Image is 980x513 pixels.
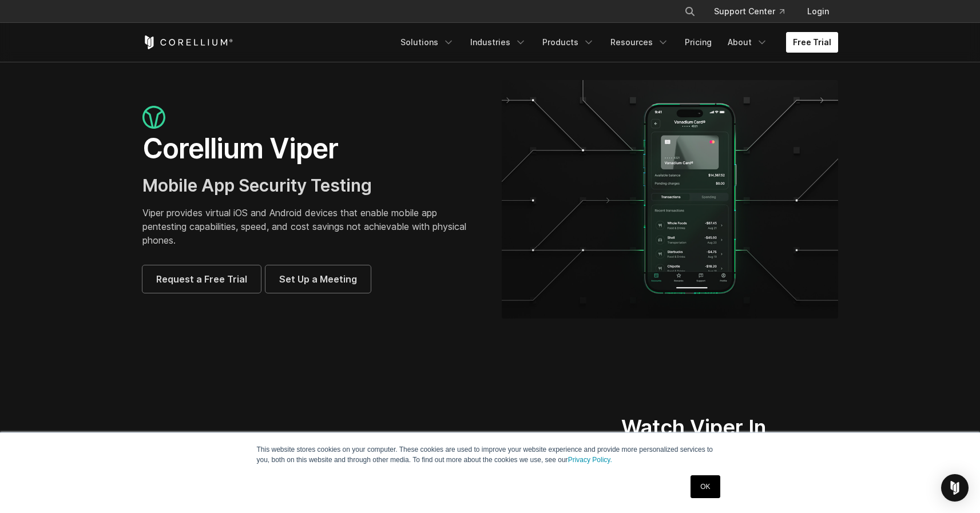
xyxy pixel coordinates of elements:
a: About [721,32,775,53]
span: Set Up a Meeting [279,272,357,286]
a: Industries [463,32,533,53]
a: Solutions [394,32,461,53]
img: viper_hero [502,80,838,319]
span: Request a Free Trial [156,272,247,286]
a: Products [535,32,601,53]
a: Privacy Policy. [568,456,612,464]
a: Login [798,1,838,22]
a: Request a Free Trial [142,265,261,293]
span: Mobile App Security Testing [142,175,372,196]
a: OK [691,475,720,498]
div: Open Intercom Messenger [941,474,969,502]
button: Search [680,1,700,22]
div: Navigation Menu [670,1,838,22]
h2: Watch Viper In Action [621,415,795,466]
p: This website stores cookies on your computer. These cookies are used to improve your website expe... [257,444,724,465]
a: Resources [604,32,676,53]
a: Set Up a Meeting [265,265,371,293]
a: Support Center [705,1,793,22]
h1: Corellium Viper [142,132,479,166]
p: Viper provides virtual iOS and Android devices that enable mobile app pentesting capabilities, sp... [142,206,479,247]
a: Corellium Home [142,35,233,49]
img: viper_icon_large [142,106,165,129]
a: Free Trial [786,32,838,53]
div: Navigation Menu [394,32,838,53]
a: Pricing [678,32,719,53]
